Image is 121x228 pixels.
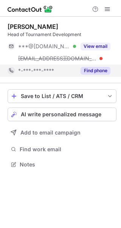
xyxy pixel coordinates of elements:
span: Notes [20,161,113,168]
button: Notes [8,159,116,170]
span: [EMAIL_ADDRESS][DOMAIN_NAME] [18,55,97,62]
button: Add to email campaign [8,126,116,139]
button: Reveal Button [81,43,110,50]
span: Find work email [20,146,113,153]
div: [PERSON_NAME] [8,23,58,30]
button: Find work email [8,144,116,155]
span: ***@[DOMAIN_NAME] [18,43,70,50]
div: Save to List / ATS / CRM [21,93,103,99]
span: Add to email campaign [20,130,81,136]
button: save-profile-one-click [8,89,116,103]
div: Head of Tournament Development [8,31,116,38]
span: AI write personalized message [21,111,101,117]
button: Reveal Button [81,67,110,74]
button: AI write personalized message [8,108,116,121]
img: ContactOut v5.3.10 [8,5,53,14]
